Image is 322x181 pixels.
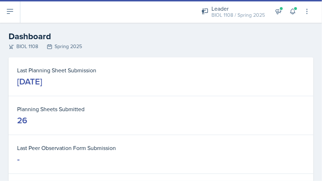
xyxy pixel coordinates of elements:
div: BIOL 1108 / Spring 2025 [211,11,265,19]
div: - [17,154,20,165]
h2: Dashboard [9,30,313,43]
div: BIOL 1108 Spring 2025 [9,43,313,50]
div: Leader [211,4,265,13]
div: 26 [17,115,27,126]
dt: Last Peer Observation Form Submission [17,144,305,152]
dt: Planning Sheets Submitted [17,105,305,113]
div: [DATE] [17,76,42,87]
dt: Last Planning Sheet Submission [17,66,305,74]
